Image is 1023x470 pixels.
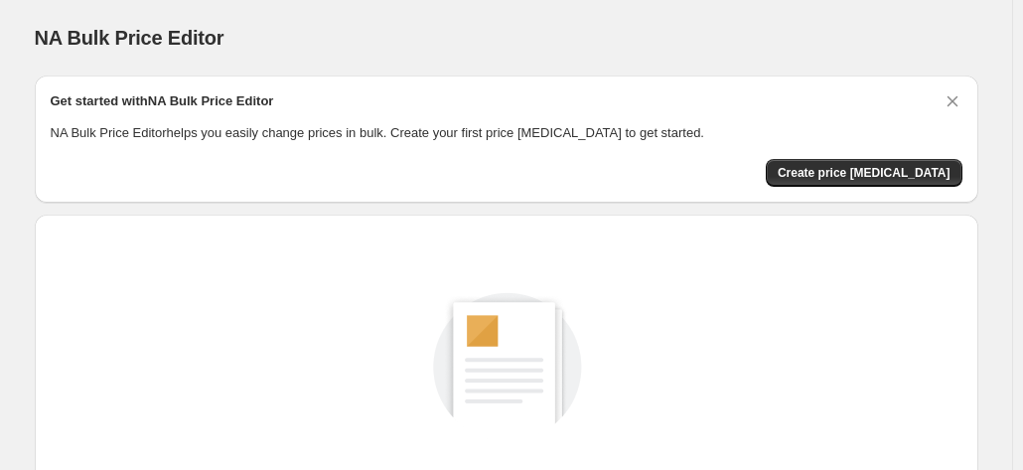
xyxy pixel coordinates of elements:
span: Create price [MEDICAL_DATA] [778,165,950,181]
span: NA Bulk Price Editor [35,27,224,49]
button: Dismiss card [943,91,962,111]
h2: Get started with NA Bulk Price Editor [51,91,274,111]
button: Create price change job [766,159,962,187]
p: NA Bulk Price Editor helps you easily change prices in bulk. Create your first price [MEDICAL_DAT... [51,123,962,143]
